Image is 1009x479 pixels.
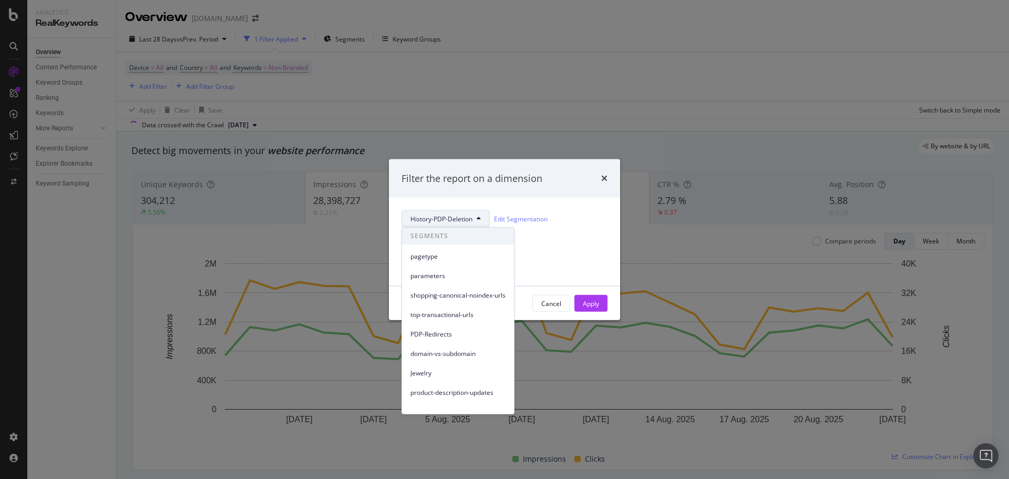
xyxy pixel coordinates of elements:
[410,349,506,359] span: domain-vs-subdomain
[541,299,561,308] div: Cancel
[410,407,506,417] span: TPI
[494,213,548,224] a: Edit Segmentation
[410,310,506,320] span: top-transactional-urls
[410,330,506,339] span: PDP-Redirects
[401,171,542,185] div: Filter the report on a dimension
[410,369,506,378] span: Jewelry
[401,210,490,227] button: History-PDP-Deletion
[410,388,506,398] span: product-description-updates
[601,171,608,185] div: times
[574,295,608,312] button: Apply
[389,159,620,320] div: modal
[973,443,998,468] div: Open Intercom Messenger
[410,271,506,281] span: parameters
[410,252,506,261] span: pagetype
[532,295,570,312] button: Cancel
[410,291,506,300] span: shopping-canonical-noindex-urls
[583,299,599,308] div: Apply
[410,214,472,223] span: History-PDP-Deletion
[402,228,514,244] span: SEGMENTS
